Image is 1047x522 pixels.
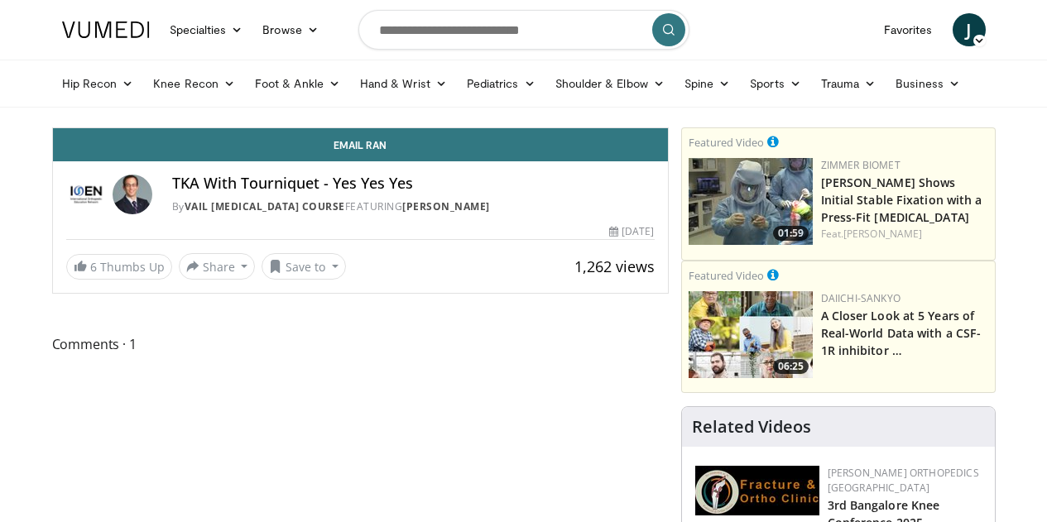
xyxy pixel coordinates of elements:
a: Favorites [874,13,943,46]
a: Knee Recon [143,67,245,100]
img: 93c22cae-14d1-47f0-9e4a-a244e824b022.png.150x105_q85_crop-smart_upscale.jpg [689,291,813,378]
a: Vail [MEDICAL_DATA] Course [185,199,345,213]
div: [DATE] [609,224,654,239]
a: [PERSON_NAME] Orthopedics [GEOGRAPHIC_DATA] [828,466,979,495]
a: Business [886,67,970,100]
h4: Related Videos [692,417,811,437]
img: VuMedi Logo [62,22,150,38]
div: Feat. [821,227,988,242]
a: Daiichi-Sankyo [821,291,901,305]
div: By FEATURING [172,199,655,214]
a: Specialties [160,13,253,46]
button: Save to [262,253,346,280]
a: Hip Recon [52,67,144,100]
img: Avatar [113,175,152,214]
a: 06:25 [689,291,813,378]
img: Vail Arthroplasty Course [66,175,106,214]
a: Shoulder & Elbow [545,67,675,100]
input: Search topics, interventions [358,10,689,50]
a: Spine [675,67,740,100]
button: Share [179,253,256,280]
a: Browse [252,13,329,46]
a: Email Ran [53,128,668,161]
a: Foot & Ankle [245,67,350,100]
small: Featured Video [689,135,764,150]
a: [PERSON_NAME] Shows Initial Stable Fixation with a Press-Fit [MEDICAL_DATA] [821,175,982,225]
img: 6bc46ad6-b634-4876-a934-24d4e08d5fac.150x105_q85_crop-smart_upscale.jpg [689,158,813,245]
a: Pediatrics [457,67,545,100]
small: Featured Video [689,268,764,283]
a: Zimmer Biomet [821,158,901,172]
span: 6 [90,259,97,275]
a: 01:59 [689,158,813,245]
span: 1,262 views [574,256,655,276]
img: 1ab50d05-db0e-42c7-b700-94c6e0976be2.jpeg.150x105_q85_autocrop_double_scale_upscale_version-0.2.jpg [695,466,819,515]
a: Trauma [811,67,886,100]
a: Sports [740,67,811,100]
a: [PERSON_NAME] [843,227,922,241]
a: Hand & Wrist [350,67,457,100]
a: J [953,13,986,46]
h4: TKA With Tourniquet - Yes Yes Yes [172,175,655,193]
span: Comments 1 [52,333,669,355]
a: [PERSON_NAME] [402,199,490,213]
span: 06:25 [773,359,809,374]
a: A Closer Look at 5 Years of Real-World Data with a CSF-1R inhibitor … [821,308,982,358]
span: 01:59 [773,226,809,241]
a: 6 Thumbs Up [66,254,172,280]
